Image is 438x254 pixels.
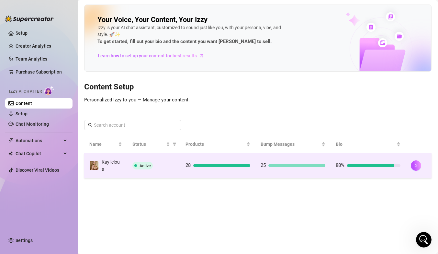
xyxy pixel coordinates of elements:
div: Amazing! Thanks for letting us know, I’ll review your bio now and make sure everything looks good... [5,50,106,90]
th: Name [84,135,127,153]
p: The team can also help [31,8,81,15]
span: Automations [16,135,62,146]
div: Done! [106,35,119,41]
div: Izzy is your AI chat assistant, customized to sound just like you, with your persona, vibe, and s... [97,24,292,46]
span: Chat Copilot [16,148,62,159]
iframe: Intercom live chat [416,232,432,248]
th: Status [127,135,181,153]
a: Purchase Subscription [16,69,62,75]
div: katie says… [5,31,124,50]
button: right [411,160,421,171]
textarea: Message… [6,191,124,202]
span: Active [140,163,151,168]
div: Ella says… [5,50,124,95]
div: joined the conversation [39,96,100,102]
a: Setup [16,111,28,116]
a: Creator Analytics [16,41,67,51]
a: Team Analytics [16,56,47,62]
div: Hey [PERSON_NAME], [10,114,101,120]
button: Send a message… [111,202,121,212]
a: Setup [16,30,28,36]
h2: Your Voice, Your Content, Your Izzy [97,15,208,24]
input: Search account [94,121,172,129]
div: Hey [PERSON_NAME],Everything looks great on your end! 🎉 I’ll go ahead and enable [PERSON_NAME] fo... [5,110,106,175]
div: Everything looks great on your end! 🎉 I’ll go ahead and enable [PERSON_NAME] for you now. [10,120,101,139]
button: go back [4,3,17,15]
a: Discover Viral Videos [16,167,59,173]
span: Bio [336,141,395,148]
button: Home [101,3,114,15]
div: Close [114,3,125,14]
span: Izzy AI Chatter [9,88,42,95]
div: Giselle says… [5,95,124,110]
div: Amazing! Thanks for letting us know, I’ll review your bio now and make sure everything looks good... [10,54,101,86]
span: 88% [336,162,344,168]
button: Upload attachment [31,204,36,210]
a: Chat Monitoring [16,121,49,127]
a: Content [16,101,32,106]
span: arrow-right [198,52,205,59]
div: [DATE] [5,186,124,195]
span: filter [173,142,176,146]
th: Bump Messages [255,135,331,153]
h1: [PERSON_NAME] [31,3,73,8]
img: Chat Copilot [8,151,13,156]
div: Giselle • 13h ago [10,176,44,180]
img: Profile image for Giselle [30,96,37,102]
b: Giselle [39,97,53,101]
img: logo-BBDzfeDw.svg [5,16,54,22]
img: Profile image for Ella [18,4,29,14]
button: Gif picker [20,204,26,210]
span: Name [89,141,117,148]
span: Bump Messages [261,141,320,148]
span: Status [132,141,165,148]
strong: To get started, fill out your bio and the content you want [PERSON_NAME] to sell. [97,39,272,44]
div: Giselle says… [5,110,124,186]
span: Personalized Izzy to you — Manage your content. [84,97,190,103]
span: Learn how to set up your content for best results [98,52,197,59]
a: Learn how to set up your content for best results [97,51,209,61]
div: As a courtesy, I’ve also added 1,000 AI credits so you can fully test it out. [10,139,101,152]
div: Done! [100,31,124,45]
img: AI Chatter [44,86,54,95]
img: ai-chatter-content-library-cLFOSyPT.png [331,5,431,71]
span: Kaylicious [102,159,120,172]
span: right [414,163,418,168]
div: Feel free to share any feedback as you use it — we’d love to hear how it’s working for you! [10,152,101,171]
a: Settings [16,238,33,243]
th: Bio [331,135,406,153]
th: Products [180,135,255,153]
span: search [88,123,93,127]
span: filter [171,139,178,149]
button: Emoji picker [10,204,15,210]
span: 28 [185,162,191,168]
span: Products [185,141,245,148]
img: Kaylicious [90,161,99,170]
button: Start recording [41,204,46,210]
span: thunderbolt [8,138,14,143]
h3: Content Setup [84,82,432,92]
span: 25 [261,162,266,168]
